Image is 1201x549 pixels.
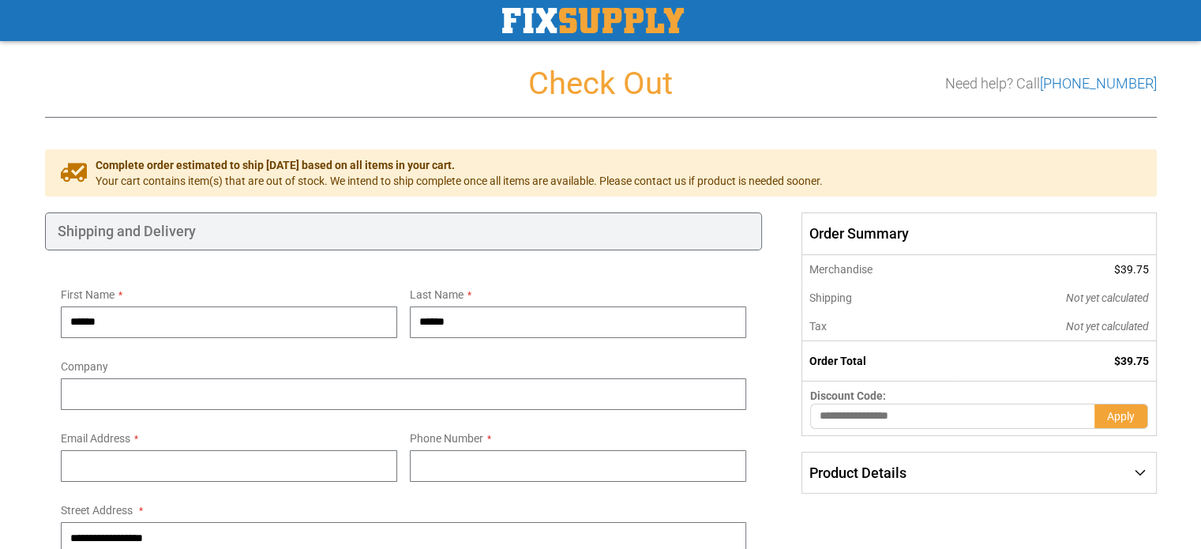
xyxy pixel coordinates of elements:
span: $39.75 [1114,263,1149,276]
button: Apply [1094,404,1148,429]
span: Your cart contains item(s) that are out of stock. We intend to ship complete once all items are a... [96,173,823,189]
h1: Check Out [45,66,1157,101]
span: $39.75 [1114,355,1149,367]
strong: Order Total [809,355,866,367]
span: Company [61,360,108,373]
th: Merchandise [802,255,959,284]
span: Order Summary [801,212,1156,255]
th: Tax [802,312,959,341]
span: Not yet calculated [1066,291,1149,304]
span: Product Details [809,464,906,481]
span: Apply [1107,410,1135,423]
span: Street Address [61,504,133,517]
span: Shipping [809,291,852,304]
span: Discount Code: [810,389,886,402]
span: First Name [61,288,114,301]
span: Last Name [410,288,464,301]
span: Email Address [61,432,130,445]
a: store logo [502,8,684,33]
div: Shipping and Delivery [45,212,763,250]
span: Not yet calculated [1066,320,1149,333]
h3: Need help? Call [945,76,1157,92]
span: Phone Number [410,432,483,445]
span: Complete order estimated to ship [DATE] based on all items in your cart. [96,157,823,173]
a: [PHONE_NUMBER] [1040,75,1157,92]
img: Fix Industrial Supply [502,8,684,33]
